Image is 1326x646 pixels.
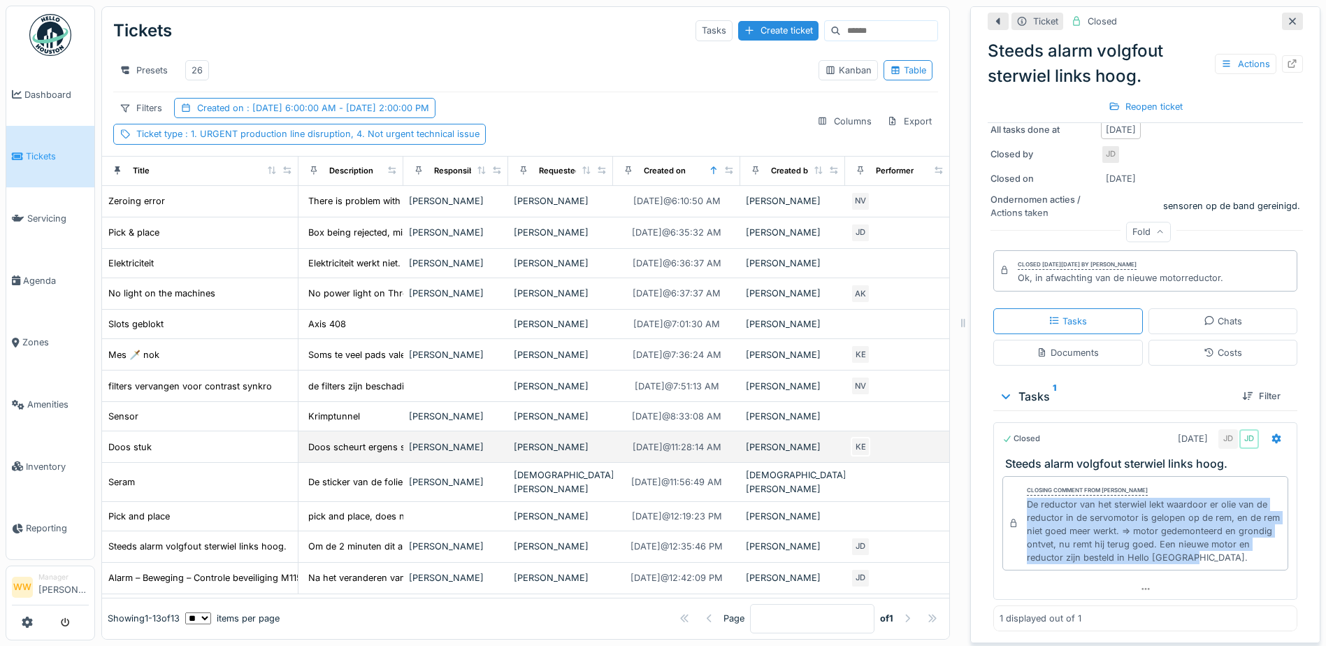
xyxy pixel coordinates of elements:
div: [PERSON_NAME] [409,287,503,300]
div: [PERSON_NAME] [746,348,839,361]
div: [PERSON_NAME] [409,571,503,584]
div: Ok, in afwachting van de nieuwe motorreductor. [1018,271,1223,285]
a: Tickets [6,126,94,188]
div: Created on [644,165,686,177]
div: [DATE] @ 6:10:50 AM [633,194,721,208]
div: [PERSON_NAME] [514,317,607,331]
div: [DATE] @ 11:28:14 AM [633,440,721,454]
div: Na het veranderen van het programma blokkeerd d... [308,571,535,584]
div: Showing 1 - 13 of 13 [108,612,180,625]
div: Performer [876,165,914,177]
div: Seram [108,475,135,489]
div: Closed [1088,15,1117,28]
div: Table [890,64,926,77]
div: Doos stuk [108,440,152,454]
a: Amenities [6,373,94,436]
div: [DATE] @ 7:01:30 AM [633,317,720,331]
div: Closed [DATE][DATE] by [PERSON_NAME] [1018,260,1137,270]
div: [DATE] @ 12:19:23 PM [632,510,722,523]
div: [PERSON_NAME] [409,226,503,239]
div: filters vervangen voor contrast synkro [108,380,272,393]
div: [PERSON_NAME] [409,257,503,270]
div: Steeds alarm volgfout sterwiel links hoog. [108,540,287,553]
span: Agenda [23,274,89,287]
div: Box being rejected, missing 10 capsules. Poorly... [308,226,519,239]
div: [PERSON_NAME] [746,410,839,423]
div: Elektriciteit werkt niet. Machine geblokkeerd [308,257,495,270]
div: 26 [192,64,203,77]
div: Closed [1002,433,1040,445]
div: Filter [1237,387,1286,405]
li: [PERSON_NAME] [38,572,89,602]
div: Presets [113,60,174,80]
div: No light on the machines [108,287,215,300]
div: Krimptunnel [308,410,360,423]
img: Badge_color-CXgf-gQk.svg [29,14,71,56]
span: Servicing [27,212,89,225]
div: [PERSON_NAME] [514,571,607,584]
div: [DATE] [1106,172,1136,185]
h3: Steeds alarm volgfout sterwiel links hoog. [1005,457,1291,471]
div: [PERSON_NAME] [746,287,839,300]
div: [PERSON_NAME] [514,510,607,523]
div: Create ticket [738,21,819,40]
a: Dashboard [6,64,94,126]
div: [PERSON_NAME] [746,380,839,393]
div: [PERSON_NAME] [409,410,503,423]
div: Reopen ticket [1103,97,1188,116]
a: Reporting [6,498,94,560]
div: [PERSON_NAME] [746,440,839,454]
div: Requested by [539,165,592,177]
div: [PERSON_NAME] [746,226,839,239]
span: Reporting [26,522,89,535]
div: Slots geblokt [108,317,164,331]
div: Alarm – Beweging – Controle beveiliging M115 [108,571,302,584]
div: JD [1239,429,1259,449]
div: [DEMOGRAPHIC_DATA][PERSON_NAME] [746,468,839,495]
div: pick and place, does not take boxes [308,510,462,523]
div: Om de 2 minuten dit alarm, er zijn geen capsule... [308,540,520,553]
span: : 1. URGENT production line disruption, 4. Not urgent technical issue [182,129,480,139]
div: There is problem with load cell zeroing procedu... [308,194,520,208]
div: items per page [185,612,280,625]
div: [DATE] @ 6:35:32 AM [632,226,721,239]
div: Closing comment from [PERSON_NAME] [1027,486,1148,496]
div: [PERSON_NAME] [746,257,839,270]
div: [PERSON_NAME] [514,348,607,361]
span: Zones [22,336,89,349]
div: KE [851,345,870,364]
div: Description [329,165,373,177]
div: Kanban [825,64,872,77]
div: [DATE] @ 12:35:46 PM [630,540,723,553]
div: Tasks [999,388,1231,405]
div: Export [881,111,938,131]
div: Created on [197,101,429,115]
div: KE [851,437,870,457]
div: Actions [1215,54,1276,74]
div: [PERSON_NAME] [746,510,839,523]
div: [PERSON_NAME] [409,475,503,489]
div: [PERSON_NAME] [514,194,607,208]
div: AK [851,284,870,303]
div: Soms te veel pads valen op de grond [308,348,467,361]
div: Mes 🗡️ nok [108,348,159,361]
div: JD [851,223,870,243]
div: Filters [113,98,168,118]
div: [PERSON_NAME] [514,380,607,393]
div: [PERSON_NAME] [514,257,607,270]
div: JD [1218,429,1238,449]
div: Manager [38,572,89,582]
div: [PERSON_NAME] [514,410,607,423]
div: JD [1101,145,1120,164]
div: Chats [1204,315,1242,328]
span: : [DATE] 6:00:00 AM - [DATE] 2:00:00 PM [244,103,429,113]
div: Columns [811,111,878,131]
div: Closed on [990,172,1095,185]
div: [PERSON_NAME] [514,287,607,300]
div: Documents [1037,346,1099,359]
div: [PERSON_NAME] [514,540,607,553]
div: [PERSON_NAME] [746,194,839,208]
div: [DATE] @ 6:37:37 AM [633,287,721,300]
span: Inventory [26,460,89,473]
div: [DATE] @ 7:51:13 AM [635,380,719,393]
